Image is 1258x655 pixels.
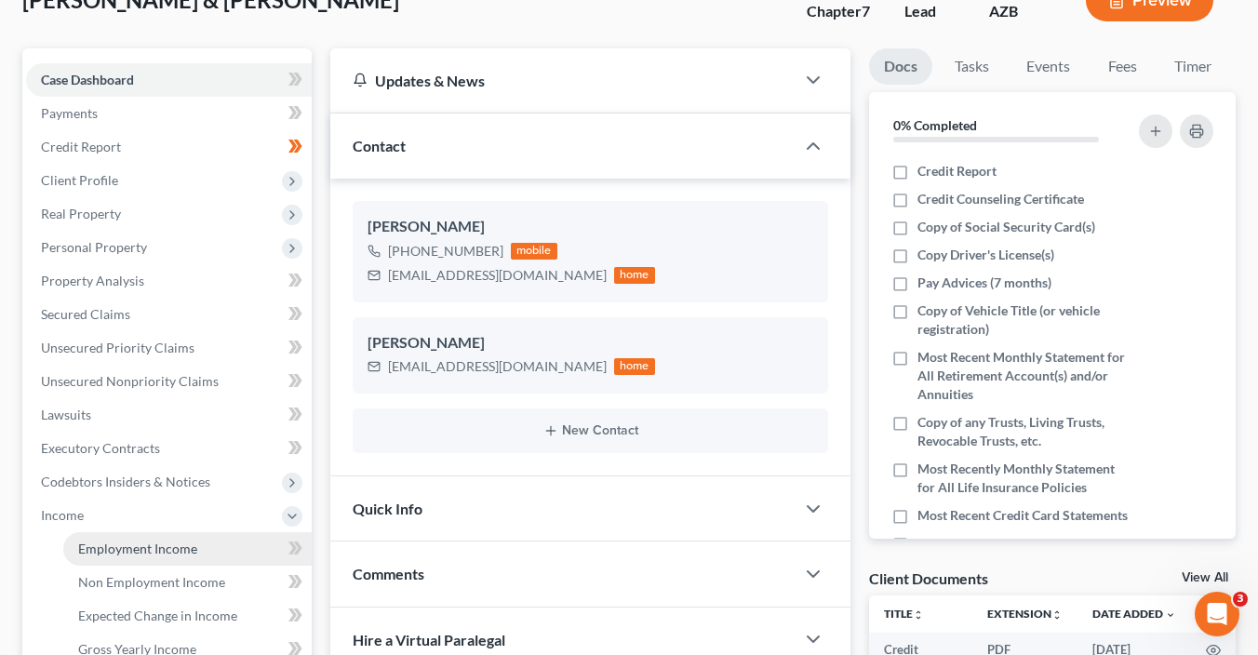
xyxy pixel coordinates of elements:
a: Unsecured Priority Claims [26,331,312,365]
div: Updates & News [353,71,772,90]
span: Quick Info [353,500,422,517]
span: Credit Report [41,139,121,154]
span: Contact [353,137,406,154]
span: Pay Advices (7 months) [917,274,1051,292]
span: Unsecured Nonpriority Claims [41,373,219,389]
a: Tasks [940,48,1004,85]
div: Chapter [807,1,875,22]
span: Copy Driver's License(s) [917,246,1054,264]
button: New Contact [368,423,813,438]
a: Titleunfold_more [884,607,924,621]
a: Employment Income [63,532,312,566]
div: AZB [989,1,1056,22]
a: Executory Contracts [26,432,312,465]
span: 7 [862,2,870,20]
div: Lead [904,1,959,22]
a: Case Dashboard [26,63,312,97]
span: Unsecured Priority Claims [41,340,194,355]
span: Lawsuits [41,407,91,422]
a: Extensionunfold_more [987,607,1063,621]
span: Hire a Virtual Paralegal [353,631,505,648]
div: home [614,358,655,375]
div: [EMAIL_ADDRESS][DOMAIN_NAME] [388,357,607,376]
span: Bills/Invoices/Statements/Collection Letters/Creditor Correspondence [917,534,1128,571]
a: Payments [26,97,312,130]
span: Codebtors Insiders & Notices [41,474,210,489]
i: unfold_more [1051,609,1063,621]
iframe: Intercom live chat [1195,592,1239,636]
div: mobile [511,243,557,260]
span: Copy of any Trusts, Living Trusts, Revocable Trusts, etc. [917,413,1128,450]
span: Case Dashboard [41,72,134,87]
span: Personal Property [41,239,147,255]
span: Non Employment Income [78,574,225,590]
span: Secured Claims [41,306,130,322]
span: Credit Counseling Certificate [917,190,1084,208]
a: Credit Report [26,130,312,164]
a: Property Analysis [26,264,312,298]
span: Income [41,507,84,523]
span: Credit Report [917,162,997,180]
i: expand_more [1165,609,1176,621]
div: [PERSON_NAME] [368,332,813,354]
div: home [614,267,655,284]
a: Lawsuits [26,398,312,432]
span: Copy of Social Security Card(s) [917,218,1095,236]
span: Client Profile [41,172,118,188]
a: Fees [1092,48,1152,85]
span: Most Recently Monthly Statement for All Life Insurance Policies [917,460,1128,497]
span: Real Property [41,206,121,221]
span: Payments [41,105,98,121]
a: Timer [1159,48,1226,85]
a: Date Added expand_more [1092,607,1176,621]
div: [PHONE_NUMBER] [388,242,503,261]
span: Expected Change in Income [78,608,237,623]
strong: 0% Completed [893,117,977,133]
span: Most Recent Credit Card Statements [917,506,1128,525]
a: Expected Change in Income [63,599,312,633]
div: Client Documents [869,568,988,588]
div: [EMAIL_ADDRESS][DOMAIN_NAME] [388,266,607,285]
span: Copy of Vehicle Title (or vehicle registration) [917,301,1128,339]
a: Events [1011,48,1085,85]
a: Non Employment Income [63,566,312,599]
a: Unsecured Nonpriority Claims [26,365,312,398]
span: Comments [353,565,424,582]
div: [PERSON_NAME] [368,216,813,238]
i: unfold_more [913,609,924,621]
a: Secured Claims [26,298,312,331]
span: 3 [1233,592,1248,607]
span: Employment Income [78,541,197,556]
a: View All [1182,571,1228,584]
span: Executory Contracts [41,440,160,456]
span: Most Recent Monthly Statement for All Retirement Account(s) and/or Annuities [917,348,1128,404]
a: Docs [869,48,932,85]
span: Property Analysis [41,273,144,288]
